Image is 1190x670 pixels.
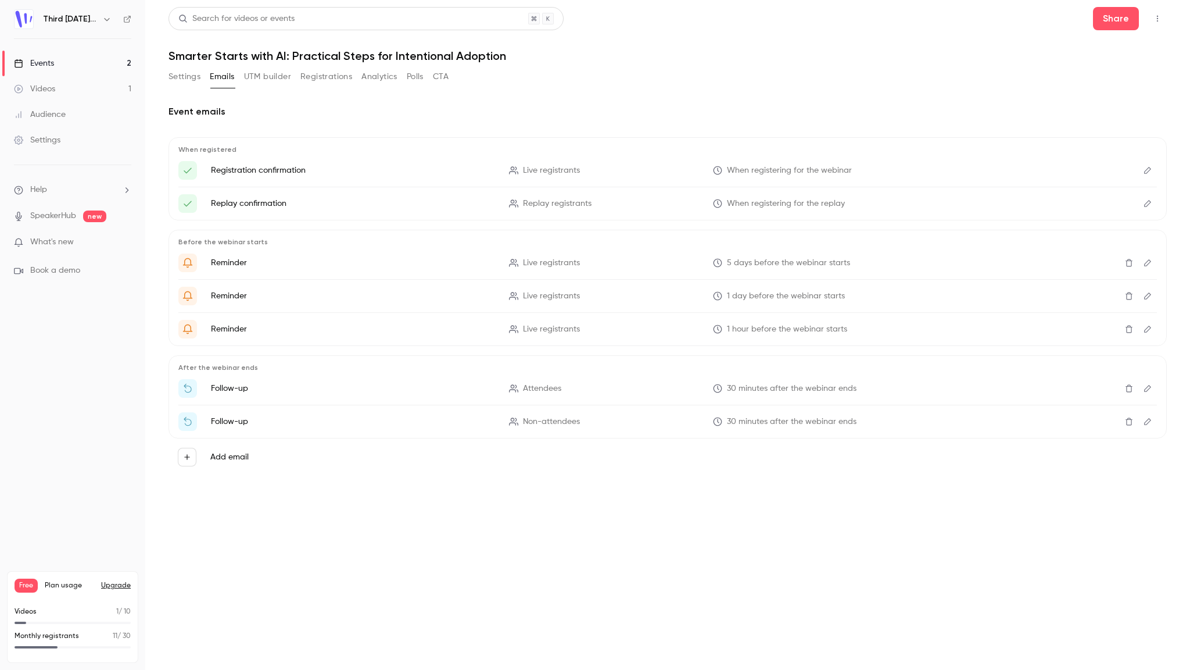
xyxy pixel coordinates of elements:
[1138,412,1157,431] button: Edit
[727,323,847,336] span: 1 hour before the webinar starts
[169,49,1167,63] h1: Smarter Starts with AI: Practical Steps for Intentional Adoption
[523,383,561,395] span: Attendees
[211,290,495,302] p: Reminder
[14,109,66,120] div: Audience
[244,67,291,86] button: UTM builder
[15,631,79,642] p: Monthly registrants
[211,416,495,427] p: Follow-up
[523,323,580,336] span: Live registrants
[1120,412,1138,431] button: Delete
[1120,287,1138,305] button: Delete
[523,257,580,269] span: Live registrants
[14,58,54,69] div: Events
[1138,254,1157,272] button: Edit
[300,67,352,86] button: Registrations
[727,416,856,428] span: 30 minutes after the webinar ends
[1120,254,1138,272] button: Delete
[178,13,295,25] div: Search for videos or events
[211,257,495,269] p: Reminder
[178,379,1157,398] li: Thank You for Attending {{ event_name }}
[1138,194,1157,213] button: Edit
[1120,320,1138,338] button: Delete
[30,236,74,248] span: What's new
[169,105,1167,119] h2: Event emails
[113,633,117,640] span: 11
[15,10,33,28] img: Third Wednesday Webinar
[178,161,1157,180] li: Thank you for registering to “{{ event_name }}"!
[14,184,131,196] li: help-dropdown-opener
[727,198,845,210] span: When registering for the replay
[178,287,1157,305] li: It’s almost here — 1 day left until {{ event_name }}
[178,363,1157,372] p: After the webinar ends
[43,13,98,25] h6: Third [DATE] Webinar
[1093,7,1139,30] button: Share
[169,67,200,86] button: Settings
[1138,287,1157,305] button: Edit
[1138,379,1157,398] button: Edit
[15,607,37,617] p: Videos
[210,451,249,463] label: Add email
[1138,161,1157,180] button: Edit
[407,67,424,86] button: Polls
[1120,379,1138,398] button: Delete
[523,198,592,210] span: Replay registrants
[30,265,80,277] span: Book a demo
[15,579,38,593] span: Free
[211,165,495,176] p: Registration confirmation
[14,83,55,95] div: Videos
[211,198,495,209] p: Replay confirmation
[116,608,119,615] span: 1
[727,290,845,302] span: 1 day before the webinar starts
[211,323,495,335] p: Reminder
[14,134,60,146] div: Settings
[178,145,1157,154] p: When registered
[178,194,1157,213] li: You’re all set for {{ event_name }}!
[211,383,495,394] p: Follow-up
[101,581,131,590] button: Upgrade
[361,67,397,86] button: Analytics
[1138,320,1157,338] button: Edit
[433,67,449,86] button: CTA
[45,581,94,590] span: Plan usage
[523,416,580,428] span: Non-attendees
[523,290,580,302] span: Live registrants
[30,210,76,222] a: SpeakerHub
[727,257,850,269] span: 5 days before the webinar starts
[727,165,852,177] span: When registering for the webinar
[727,383,856,395] span: 30 minutes after the webinar ends
[30,184,47,196] span: Help
[113,631,131,642] p: / 30
[83,211,106,222] span: new
[523,165,580,177] span: Live registrants
[116,607,131,617] p: / 10
[210,67,234,86] button: Emails
[178,412,1157,431] li: Sorry we missed you at {{ event_name }}
[178,254,1157,272] li: 1 week until we go live! {{ event_name }}
[178,237,1157,247] p: Before the webinar starts
[178,320,1157,338] li: It’s here! We go live in 1 hour {{ event_name }}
